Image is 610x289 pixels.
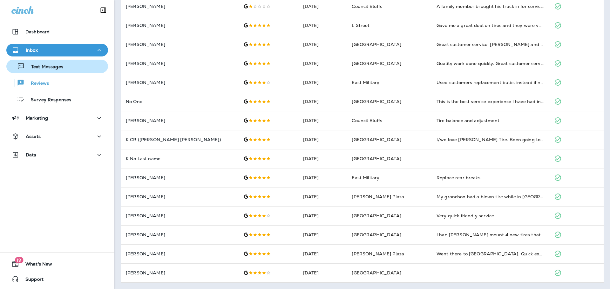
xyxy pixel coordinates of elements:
td: [DATE] [298,35,347,54]
p: Marketing [26,115,48,121]
td: [DATE] [298,92,347,111]
p: [PERSON_NAME] [126,175,233,180]
p: [PERSON_NAME] [126,118,233,123]
p: [PERSON_NAME] [126,213,233,218]
span: East Military [352,175,379,181]
span: [PERSON_NAME] Plaza [352,194,404,200]
div: Gave me a great deal on tires and they were very honest about my car and did pressure me into doi... [437,22,544,29]
td: [DATE] [298,225,347,244]
div: I had Jensen mount 4 new tires that were given to me. They were new-car-take-offs that my son too... [437,232,544,238]
div: Used customers replacement bulbs instead if new, to replace headlights [437,79,544,86]
span: [GEOGRAPHIC_DATA] [352,213,401,219]
p: [PERSON_NAME] [126,61,233,66]
span: [GEOGRAPHIC_DATA] [352,156,401,161]
div: I/we love Jensen Tire. Been going to them since 2010. First 12 years was the one on Spaulding / 1... [437,136,544,143]
span: What's New [19,261,52,269]
p: No One [126,99,233,104]
p: Reviews [24,81,49,87]
button: Inbox [6,44,108,56]
div: My grandson had a blown tire while in Omaha. I called Jensen and let them know he was coming in a... [437,194,544,200]
td: [DATE] [298,149,347,168]
button: Collapse Sidebar [94,4,112,16]
span: East Military [352,80,379,85]
button: Support [6,273,108,286]
td: [DATE] [298,54,347,73]
div: Went there to mount tire. Quick excellent service [437,251,544,257]
div: Very quick friendly service. [437,213,544,219]
p: [PERSON_NAME] [126,251,233,256]
p: [PERSON_NAME] [126,23,233,28]
button: Dashboard [6,25,108,38]
span: [GEOGRAPHIC_DATA] [352,232,401,238]
p: Assets [26,134,41,139]
p: [PERSON_NAME] [126,4,233,9]
td: [DATE] [298,130,347,149]
div: This is the best service experience I have had in many years. The whole team was able to keep me ... [437,98,544,105]
div: Quality work done quickly. Great customer service and communication throughout the repair process. [437,60,544,67]
div: Tire balance and adjustment [437,117,544,124]
span: Support [19,277,44,284]
td: [DATE] [298,244,347,263]
td: [DATE] [298,73,347,92]
p: K CR ([PERSON_NAME] [PERSON_NAME]) [126,137,233,142]
div: A family member brought his truck in for service, and he had to wait 6-7 hours? Wrong parts order... [437,3,544,10]
button: Marketing [6,112,108,124]
p: Text Messages [25,64,63,70]
p: Survey Responses [24,97,71,103]
td: [DATE] [298,168,347,187]
button: 19What's New [6,258,108,270]
td: [DATE] [298,111,347,130]
td: [DATE] [298,263,347,282]
span: [GEOGRAPHIC_DATA] [352,99,401,104]
button: Reviews [6,76,108,89]
p: Data [26,152,37,157]
span: Council Bluffs [352,3,382,9]
td: [DATE] [298,187,347,206]
p: [PERSON_NAME] [126,270,233,275]
p: Inbox [26,48,38,53]
button: Data [6,148,108,161]
p: K No Last name [126,156,233,161]
span: [GEOGRAPHIC_DATA] [352,270,401,276]
span: [GEOGRAPHIC_DATA] [352,61,401,66]
p: [PERSON_NAME] [126,232,233,237]
button: Text Messages [6,60,108,73]
span: Council Bluffs [352,118,382,123]
button: Assets [6,130,108,143]
span: [GEOGRAPHIC_DATA] [352,42,401,47]
div: Replace rear breaks [437,174,544,181]
span: 19 [15,257,23,263]
p: [PERSON_NAME] [126,80,233,85]
td: [DATE] [298,206,347,225]
td: [DATE] [298,16,347,35]
p: [PERSON_NAME] [126,194,233,199]
span: [PERSON_NAME] Plaza [352,251,404,257]
button: Survey Responses [6,93,108,106]
p: Dashboard [25,29,50,34]
div: Great customer service! Orlando and Dave are always great to work with! [437,41,544,48]
p: [PERSON_NAME] [126,42,233,47]
span: [GEOGRAPHIC_DATA] [352,137,401,142]
span: L Street [352,23,369,28]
